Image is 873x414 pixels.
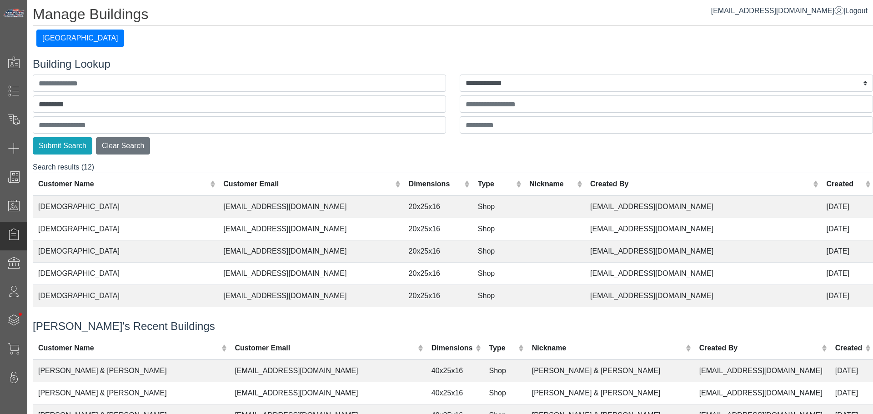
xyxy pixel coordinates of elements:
[489,343,517,354] div: Type
[821,218,873,240] td: [DATE]
[229,359,426,382] td: [EMAIL_ADDRESS][DOMAIN_NAME]
[218,263,403,285] td: [EMAIL_ADDRESS][DOMAIN_NAME]
[96,137,150,155] button: Clear Search
[694,359,830,382] td: [EMAIL_ADDRESS][DOMAIN_NAME]
[472,285,524,307] td: Shop
[845,7,868,15] span: Logout
[36,30,124,47] button: [GEOGRAPHIC_DATA]
[403,218,472,240] td: 20x25x16
[33,162,873,309] div: Search results (12)
[835,343,863,354] div: Created
[821,307,873,329] td: [DATE]
[426,359,484,382] td: 40x25x16
[472,307,524,329] td: Shop
[830,359,873,382] td: [DATE]
[585,307,821,329] td: [EMAIL_ADDRESS][DOMAIN_NAME]
[403,195,472,218] td: 20x25x16
[711,5,868,16] div: |
[532,343,684,354] div: Nickname
[3,8,25,18] img: Metals Direct Inc Logo
[585,263,821,285] td: [EMAIL_ADDRESS][DOMAIN_NAME]
[229,382,426,404] td: [EMAIL_ADDRESS][DOMAIN_NAME]
[403,285,472,307] td: 20x25x16
[478,179,514,190] div: Type
[33,195,218,218] td: [DEMOGRAPHIC_DATA]
[585,285,821,307] td: [EMAIL_ADDRESS][DOMAIN_NAME]
[585,218,821,240] td: [EMAIL_ADDRESS][DOMAIN_NAME]
[38,179,208,190] div: Customer Name
[472,218,524,240] td: Shop
[403,307,472,329] td: 20x25x16
[235,343,416,354] div: Customer Email
[33,285,218,307] td: [DEMOGRAPHIC_DATA]
[590,179,811,190] div: Created By
[821,240,873,263] td: [DATE]
[33,382,229,404] td: [PERSON_NAME] & [PERSON_NAME]
[9,299,32,329] span: •
[33,359,229,382] td: [PERSON_NAME] & [PERSON_NAME]
[431,343,473,354] div: Dimensions
[33,240,218,263] td: [DEMOGRAPHIC_DATA]
[218,307,403,329] td: [EMAIL_ADDRESS][DOMAIN_NAME]
[426,382,484,404] td: 40x25x16
[694,382,830,404] td: [EMAIL_ADDRESS][DOMAIN_NAME]
[527,382,694,404] td: [PERSON_NAME] & [PERSON_NAME]
[821,195,873,218] td: [DATE]
[821,263,873,285] td: [DATE]
[33,5,873,26] h1: Manage Buildings
[403,240,472,263] td: 20x25x16
[36,34,124,42] a: [GEOGRAPHIC_DATA]
[484,382,527,404] td: Shop
[830,382,873,404] td: [DATE]
[529,179,575,190] div: Nickname
[218,240,403,263] td: [EMAIL_ADDRESS][DOMAIN_NAME]
[33,58,873,71] h4: Building Lookup
[33,218,218,240] td: [DEMOGRAPHIC_DATA]
[527,359,694,382] td: [PERSON_NAME] & [PERSON_NAME]
[223,179,393,190] div: Customer Email
[711,7,843,15] a: [EMAIL_ADDRESS][DOMAIN_NAME]
[585,240,821,263] td: [EMAIL_ADDRESS][DOMAIN_NAME]
[218,218,403,240] td: [EMAIL_ADDRESS][DOMAIN_NAME]
[33,137,92,155] button: Submit Search
[33,307,218,329] td: [DEMOGRAPHIC_DATA]
[472,195,524,218] td: Shop
[218,195,403,218] td: [EMAIL_ADDRESS][DOMAIN_NAME]
[699,343,820,354] div: Created By
[821,285,873,307] td: [DATE]
[218,285,403,307] td: [EMAIL_ADDRESS][DOMAIN_NAME]
[472,263,524,285] td: Shop
[33,320,873,333] h4: [PERSON_NAME]'s Recent Buildings
[827,179,863,190] div: Created
[38,343,219,354] div: Customer Name
[409,179,462,190] div: Dimensions
[472,240,524,263] td: Shop
[585,195,821,218] td: [EMAIL_ADDRESS][DOMAIN_NAME]
[484,359,527,382] td: Shop
[403,263,472,285] td: 20x25x16
[33,263,218,285] td: [DEMOGRAPHIC_DATA]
